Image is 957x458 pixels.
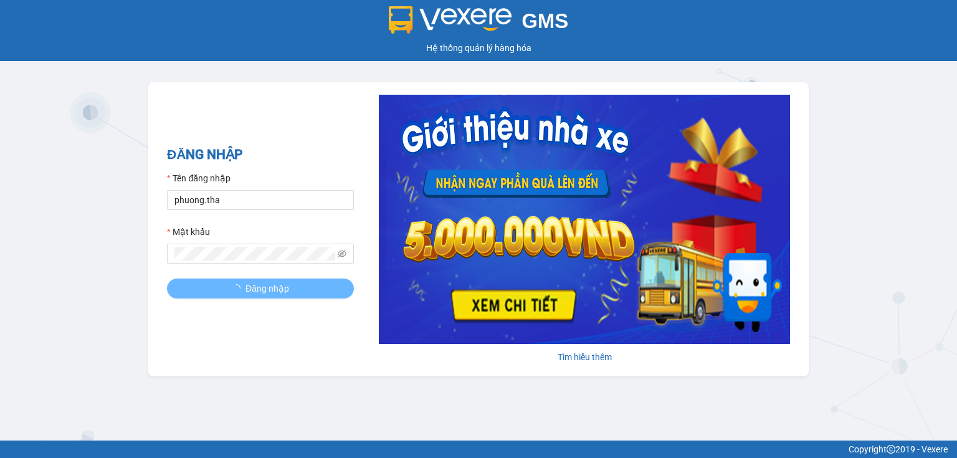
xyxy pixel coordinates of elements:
div: Tìm hiểu thêm [379,350,790,364]
img: banner-0 [379,95,790,344]
span: GMS [521,9,568,32]
h2: ĐĂNG NHẬP [167,145,354,165]
div: Hệ thống quản lý hàng hóa [3,41,954,55]
span: copyright [887,445,895,454]
input: Tên đăng nhập [167,190,354,210]
a: GMS [389,19,569,29]
span: Đăng nhập [245,282,289,295]
div: Copyright 2019 - Vexere [9,442,948,456]
img: logo 2 [389,6,512,34]
label: Tên đăng nhập [167,171,231,185]
input: Mật khẩu [174,247,335,260]
label: Mật khẩu [167,225,210,239]
span: eye-invisible [338,249,346,258]
span: loading [232,284,245,293]
button: Đăng nhập [167,279,354,298]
